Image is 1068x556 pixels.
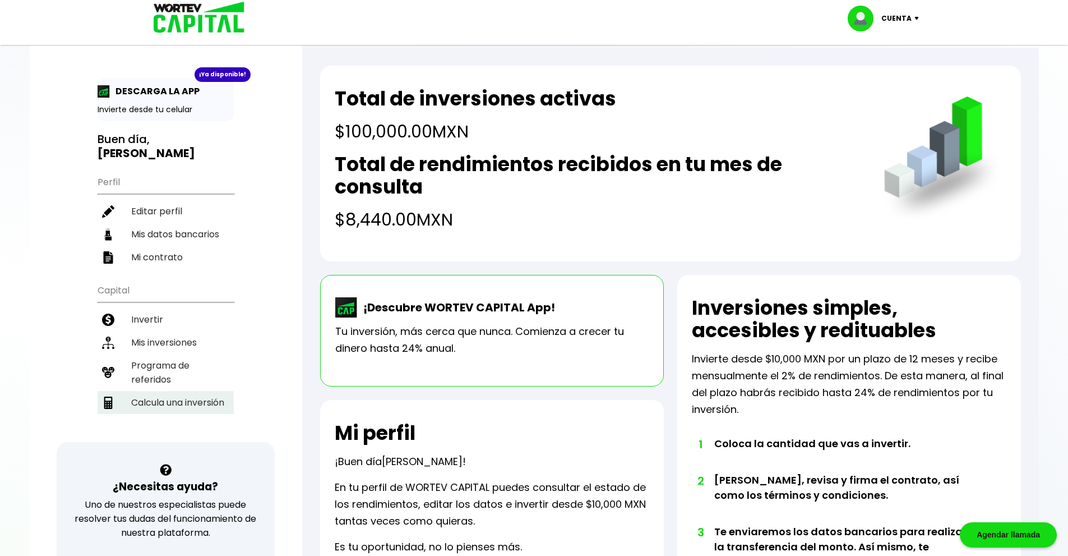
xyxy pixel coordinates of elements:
h2: Total de rendimientos recibidos en tu mes de consulta [335,153,861,198]
img: inversiones-icon.6695dc30.svg [102,337,114,349]
h3: Buen día, [98,132,234,160]
span: 3 [697,524,703,541]
img: icon-down [912,17,927,20]
a: Invertir [98,308,234,331]
a: Mi contrato [98,246,234,269]
p: Uno de nuestros especialistas puede resolver tus dudas del funcionamiento de nuestra plataforma. [71,498,260,540]
img: contrato-icon.f2db500c.svg [102,251,114,264]
a: Editar perfil [98,200,234,223]
h4: $8,440.00 MXN [335,207,861,232]
img: grafica.516fef24.png [879,97,1006,224]
h2: Total de inversiones activas [335,88,616,110]
li: Coloca la cantidad que vas a invertir. [714,436,975,472]
img: invertir-icon.b3b967d7.svg [102,314,114,326]
a: Calcula una inversión [98,391,234,414]
img: profile-image [848,6,881,31]
h2: Inversiones simples, accesibles y redituables [692,297,1006,342]
div: ¡Ya disponible! [195,67,251,82]
img: datos-icon.10cf9172.svg [102,228,114,241]
p: ¡Buen día ! [335,453,466,470]
p: Invierte desde tu celular [98,104,234,116]
a: Programa de referidos [98,354,234,391]
h3: ¿Necesitas ayuda? [113,479,218,495]
p: Tu inversión, más cerca que nunca. Comienza a crecer tu dinero hasta 24% anual. [335,323,649,357]
ul: Perfil [98,169,234,269]
h2: Mi perfil [335,422,415,444]
img: editar-icon.952d3147.svg [102,205,114,218]
p: Cuenta [881,10,912,27]
p: DESCARGA LA APP [110,84,200,98]
img: calculadora-icon.17d418c4.svg [102,397,114,409]
h4: $100,000.00 MXN [335,119,616,144]
p: Es tu oportunidad, no lo pienses más. [335,539,522,555]
span: 1 [697,436,703,453]
p: ¡Descubre WORTEV CAPITAL App! [358,299,555,316]
img: wortev-capital-app-icon [335,297,358,318]
span: [PERSON_NAME] [382,454,463,468]
img: recomiendanos-icon.9b8e9327.svg [102,366,114,379]
span: 2 [697,472,703,489]
a: Mis datos bancarios [98,223,234,246]
p: En tu perfil de WORTEV CAPITAL puedes consultar el estado de los rendimientos, editar los datos e... [335,479,649,530]
p: Invierte desde $10,000 MXN por un plazo de 12 meses y recibe mensualmente el 2% de rendimientos. ... [692,351,1006,418]
li: [PERSON_NAME], revisa y firma el contrato, así como los términos y condiciones. [714,472,975,524]
ul: Capital [98,278,234,442]
img: app-icon [98,85,110,98]
div: Agendar llamada [960,522,1057,548]
b: [PERSON_NAME] [98,145,195,161]
a: Mis inversiones [98,331,234,354]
